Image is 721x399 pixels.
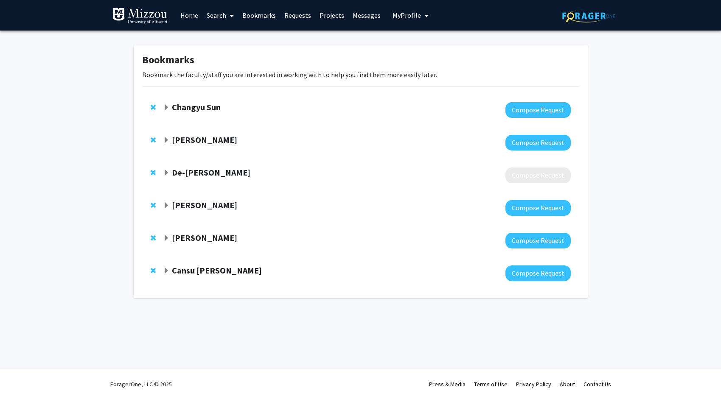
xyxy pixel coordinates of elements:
[505,265,571,281] button: Compose Request to Cansu Agca
[560,380,575,388] a: About
[505,135,571,151] button: Compose Request to Nicholas Gaspelin
[172,134,237,145] strong: [PERSON_NAME]
[163,268,170,274] span: Expand Cansu Agca Bookmark
[172,200,237,210] strong: [PERSON_NAME]
[142,70,579,80] p: Bookmark the faculty/staff you are interested in working with to help you find them more easily l...
[163,104,170,111] span: Expand Changyu Sun Bookmark
[163,235,170,242] span: Expand Elizabeth Bryda Bookmark
[151,104,156,111] span: Remove Changyu Sun from bookmarks
[110,369,172,399] div: ForagerOne, LLC © 2025
[6,361,36,393] iframe: Chat
[151,137,156,143] span: Remove Nicholas Gaspelin from bookmarks
[505,233,571,248] button: Compose Request to Elizabeth Bryda
[172,102,221,112] strong: Changyu Sun
[112,8,168,25] img: University of Missouri Logo
[151,234,156,241] span: Remove Elizabeth Bryda from bookmarks
[280,0,315,30] a: Requests
[163,170,170,176] span: Expand De-Pei Li Bookmark
[315,0,348,30] a: Projects
[348,0,385,30] a: Messages
[505,102,571,118] button: Compose Request to Changyu Sun
[142,54,579,66] h1: Bookmarks
[172,265,262,276] strong: Cansu [PERSON_NAME]
[474,380,508,388] a: Terms of Use
[505,167,571,183] button: Compose Request to De-Pei Li
[176,0,202,30] a: Home
[163,202,170,209] span: Expand Peter Cornish Bookmark
[238,0,280,30] a: Bookmarks
[151,202,156,209] span: Remove Peter Cornish from bookmarks
[393,11,421,20] span: My Profile
[172,232,237,243] strong: [PERSON_NAME]
[163,137,170,144] span: Expand Nicholas Gaspelin Bookmark
[151,267,156,274] span: Remove Cansu Agca from bookmarks
[429,380,466,388] a: Press & Media
[584,380,611,388] a: Contact Us
[516,380,551,388] a: Privacy Policy
[562,9,615,22] img: ForagerOne Logo
[172,167,250,178] strong: De-[PERSON_NAME]
[151,169,156,176] span: Remove De-Pei Li from bookmarks
[505,200,571,216] button: Compose Request to Peter Cornish
[202,0,238,30] a: Search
